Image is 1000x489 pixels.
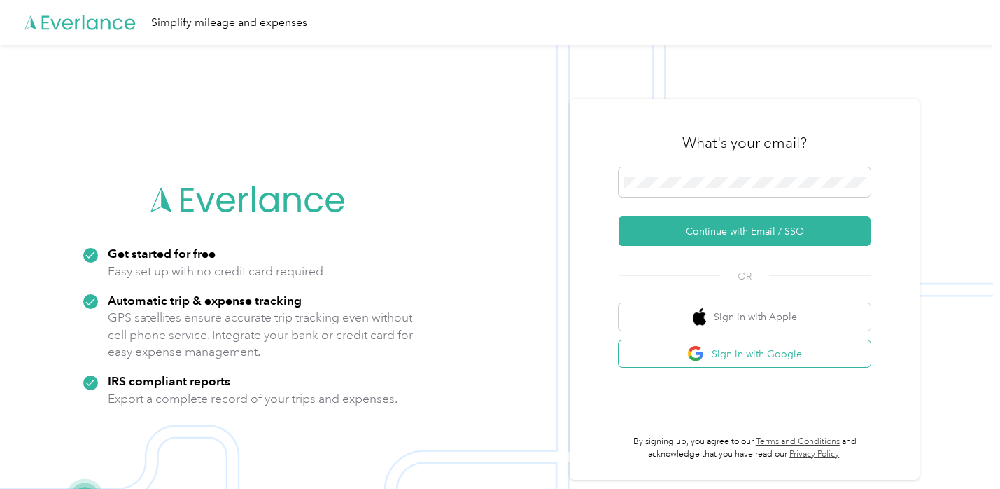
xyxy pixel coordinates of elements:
[682,133,807,153] h3: What's your email?
[151,14,307,32] div: Simplify mileage and expenses
[619,340,871,368] button: google logoSign in with Google
[693,308,707,326] img: apple logo
[108,293,302,308] strong: Automatic trip & expense tracking
[687,345,705,363] img: google logo
[619,436,871,460] p: By signing up, you agree to our and acknowledge that you have read our .
[619,303,871,331] button: apple logoSign in with Apple
[108,263,323,280] p: Easy set up with no credit card required
[108,390,397,408] p: Export a complete record of your trips and expenses.
[108,309,414,361] p: GPS satellites ensure accurate trip tracking even without cell phone service. Integrate your bank...
[619,216,871,246] button: Continue with Email / SSO
[789,449,839,460] a: Privacy Policy
[720,269,769,284] span: OR
[756,436,840,447] a: Terms and Conditions
[108,246,216,261] strong: Get started for free
[108,373,230,388] strong: IRS compliant reports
